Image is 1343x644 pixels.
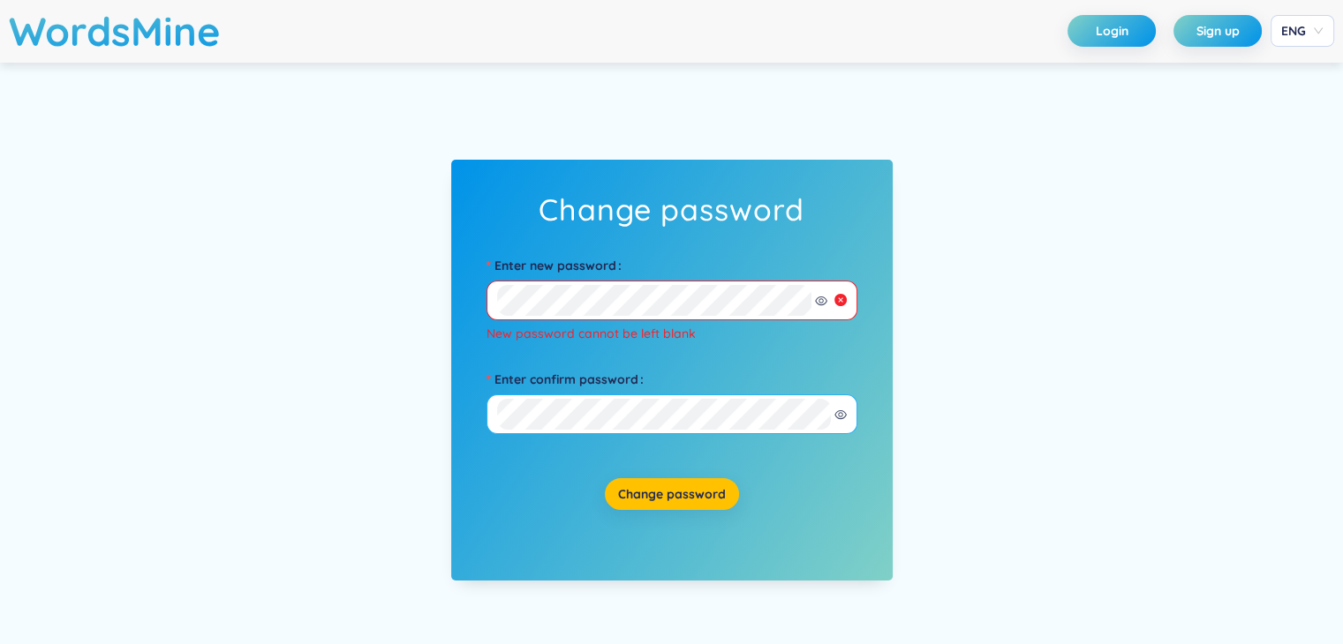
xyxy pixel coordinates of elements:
[487,251,629,280] label: Enter new password
[487,324,857,343] div: New password cannot be left blank
[605,478,739,510] button: Change password
[1281,22,1324,40] span: ENG
[618,485,726,503] span: Change password
[815,295,827,307] span: eye
[1068,15,1156,47] button: Login
[834,408,847,421] span: eye
[1096,22,1128,40] span: Login
[497,285,811,316] input: Enter new password
[460,186,884,233] div: Change password
[1196,22,1240,40] span: Sign up
[1173,15,1262,47] button: Sign up
[487,365,651,393] label: Enter confirm password
[497,399,831,430] input: Enter confirm password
